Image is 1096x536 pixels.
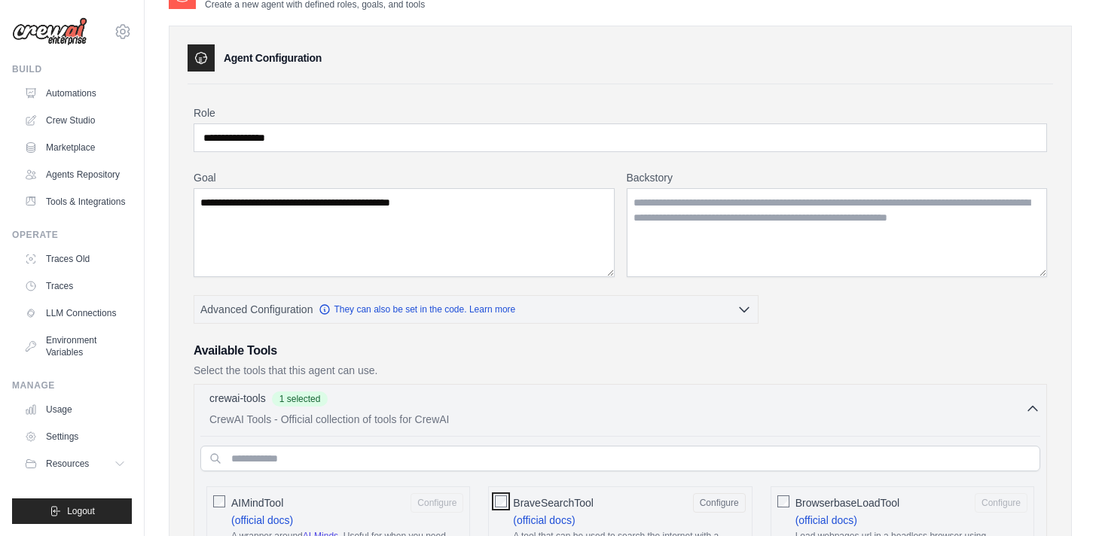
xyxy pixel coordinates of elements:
h3: Agent Configuration [224,50,322,65]
a: (official docs) [795,514,857,526]
span: BrowserbaseLoadTool [795,495,900,510]
a: They can also be set in the code. Learn more [319,303,515,315]
a: Marketplace [18,136,132,160]
a: Automations [18,81,132,105]
span: Resources [46,458,89,470]
a: (official docs) [513,514,575,526]
button: BrowserbaseLoadTool (official docs) Load webpages url in a headless browser using Browserbase and... [975,493,1027,513]
a: Traces Old [18,247,132,271]
button: crewai-tools 1 selected CrewAI Tools - Official collection of tools for CrewAI [200,391,1040,427]
a: Crew Studio [18,108,132,132]
button: Resources [18,452,132,476]
span: AIMindTool [231,495,283,510]
a: Traces [18,274,132,298]
h3: Available Tools [194,342,1047,360]
a: Settings [18,425,132,449]
span: Logout [67,505,95,517]
a: (official docs) [231,514,293,526]
a: Agents Repository [18,163,132,187]
p: crewai-tools [209,391,266,406]
img: Logo [12,17,87,46]
button: BraveSearchTool (official docs) A tool that can be used to search the internet with a search_query. [693,493,746,513]
a: LLM Connections [18,301,132,325]
label: Goal [194,170,615,185]
a: Tools & Integrations [18,190,132,214]
a: Usage [18,397,132,422]
p: Select the tools that this agent can use. [194,363,1047,378]
div: Manage [12,379,132,391]
button: AIMindTool (official docs) A wrapper aroundAI-Minds. Useful for when you need answers to question... [411,493,463,513]
span: BraveSearchTool [513,495,594,510]
label: Role [194,105,1047,120]
div: Operate [12,229,132,241]
div: Build [12,63,132,75]
button: Advanced Configuration They can also be set in the code. Learn more [194,296,758,323]
a: Environment Variables [18,328,132,364]
span: 1 selected [272,391,328,407]
label: Backstory [627,170,1048,185]
button: Logout [12,498,132,524]
p: CrewAI Tools - Official collection of tools for CrewAI [209,412,1025,427]
span: Advanced Configuration [200,302,313,317]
